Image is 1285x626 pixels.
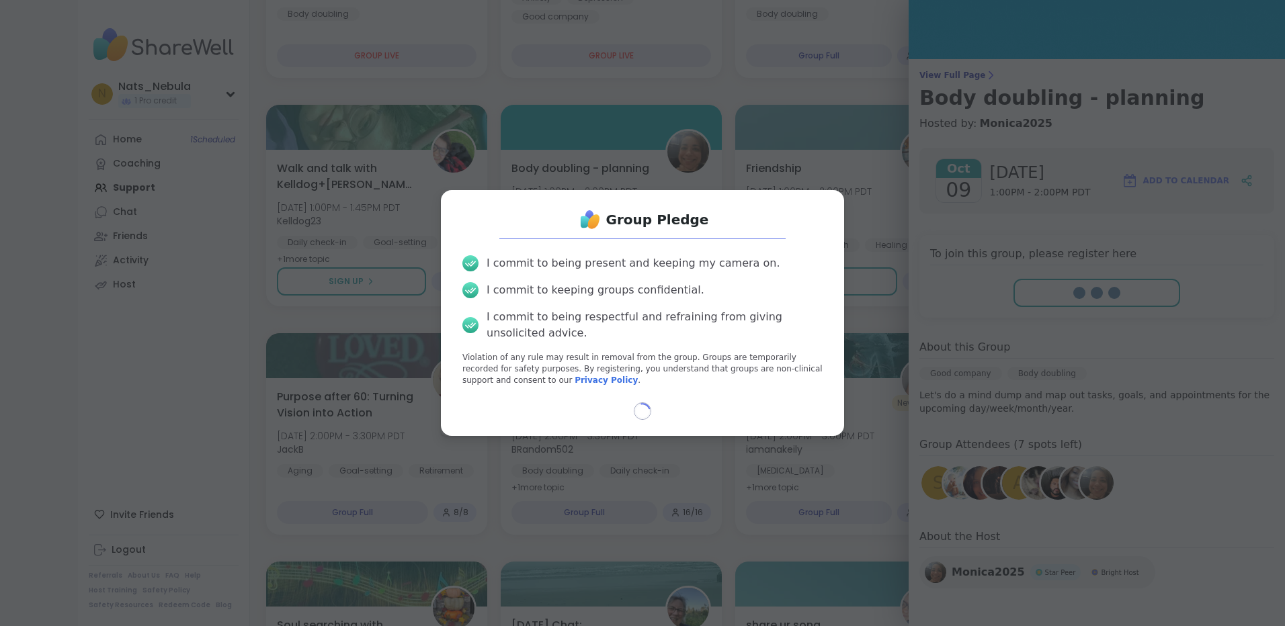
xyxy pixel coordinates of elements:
div: I commit to keeping groups confidential. [487,282,704,298]
h1: Group Pledge [606,210,709,229]
div: I commit to being respectful and refraining from giving unsolicited advice. [487,309,823,341]
div: Close Step [1262,5,1280,23]
div: I commit to being present and keeping my camera on. [487,255,780,271]
p: Violation of any rule may result in removal from the group. Groups are temporarily recorded for s... [462,352,823,386]
a: Privacy Policy [575,375,638,385]
img: ShareWell Logo [577,206,604,233]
